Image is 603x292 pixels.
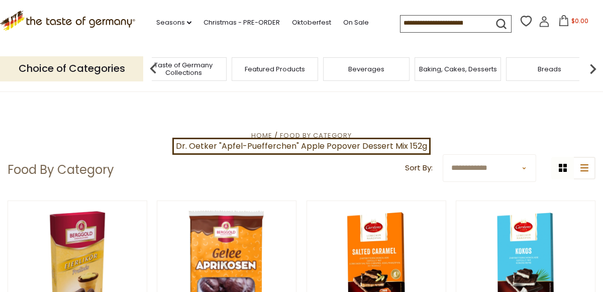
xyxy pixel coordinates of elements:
span: $0.00 [571,17,588,25]
a: Beverages [348,65,384,73]
a: Home [251,131,272,140]
a: Christmas - PRE-ORDER [204,17,280,28]
a: Breads [538,65,561,73]
button: $0.00 [552,15,594,30]
img: next arrow [583,59,603,79]
a: On Sale [343,17,369,28]
a: Oktoberfest [292,17,331,28]
a: Dr. Oetker "Apfel-Puefferchen" Apple Popover Dessert Mix 152g [172,138,431,155]
img: previous arrow [143,59,163,79]
h1: Food By Category [8,162,114,177]
a: Food By Category [280,131,352,140]
a: Featured Products [245,65,305,73]
a: Seasons [156,17,191,28]
a: Baking, Cakes, Desserts [419,65,497,73]
a: Taste of Germany Collections [143,61,224,76]
label: Sort By: [405,162,433,174]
